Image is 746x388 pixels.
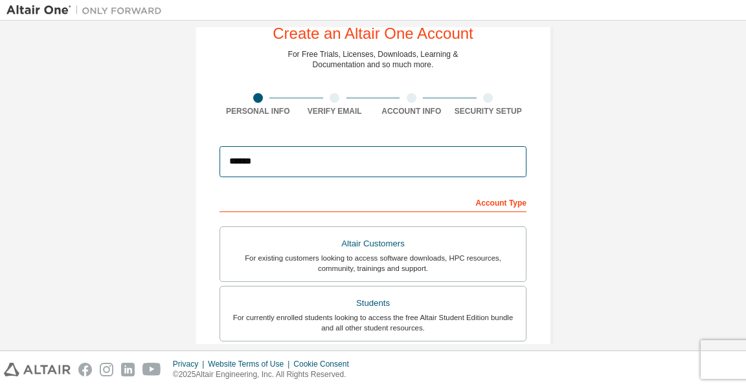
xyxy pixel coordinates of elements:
[228,235,518,253] div: Altair Customers
[78,363,92,376] img: facebook.svg
[208,359,293,369] div: Website Terms of Use
[273,26,473,41] div: Create an Altair One Account
[373,106,450,116] div: Account Info
[293,359,356,369] div: Cookie Consent
[142,363,161,376] img: youtube.svg
[100,363,113,376] img: instagram.svg
[220,191,526,212] div: Account Type
[173,359,208,369] div: Privacy
[6,4,168,17] img: Altair One
[4,363,71,376] img: altair_logo.svg
[228,312,518,333] div: For currently enrolled students looking to access the free Altair Student Edition bundle and all ...
[220,106,297,116] div: Personal Info
[228,253,518,274] div: For existing customers looking to access software downloads, HPC resources, community, trainings ...
[228,294,518,312] div: Students
[297,106,374,116] div: Verify Email
[121,363,135,376] img: linkedin.svg
[288,49,458,70] div: For Free Trials, Licenses, Downloads, Learning & Documentation and so much more.
[450,106,527,116] div: Security Setup
[173,369,357,380] p: © 2025 Altair Engineering, Inc. All Rights Reserved.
